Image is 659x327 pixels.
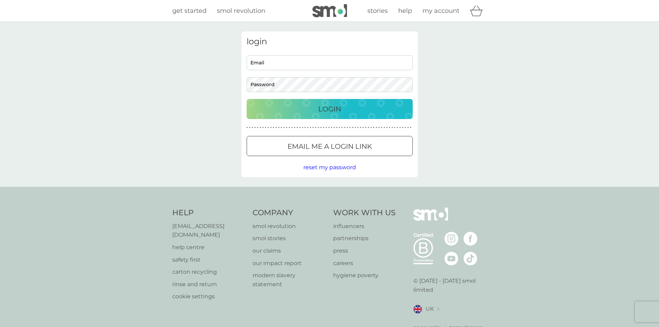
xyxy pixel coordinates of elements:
[336,126,338,129] p: ●
[331,126,332,129] p: ●
[326,126,327,129] p: ●
[360,126,361,129] p: ●
[344,126,346,129] p: ●
[402,126,403,129] p: ●
[289,126,290,129] p: ●
[413,276,487,294] p: © [DATE] - [DATE] smol limited
[265,126,266,129] p: ●
[310,126,311,129] p: ●
[172,7,207,15] span: get started
[347,126,348,129] p: ●
[257,126,258,129] p: ●
[172,255,246,264] p: safety first
[333,271,396,280] a: hygiene poverty
[253,271,326,289] p: modern slavery statement
[217,7,265,15] span: smol revolution
[247,99,413,119] button: Login
[333,259,396,268] p: careers
[252,126,253,129] p: ●
[278,126,280,129] p: ●
[270,126,272,129] p: ●
[172,208,246,218] h4: Help
[262,126,264,129] p: ●
[400,126,401,129] p: ●
[253,246,326,255] a: our claims
[303,164,356,171] span: reset my password
[273,126,274,129] p: ●
[422,7,459,15] span: my account
[368,126,369,129] p: ●
[413,208,448,231] img: smol
[355,126,356,129] p: ●
[376,126,377,129] p: ●
[405,126,406,129] p: ●
[275,126,277,129] p: ●
[384,126,385,129] p: ●
[333,246,396,255] p: press
[302,126,303,129] p: ●
[254,126,256,129] p: ●
[397,126,398,129] p: ●
[286,126,287,129] p: ●
[320,126,322,129] p: ●
[413,305,422,314] img: UK flag
[268,126,269,129] p: ●
[445,252,458,265] img: visit the smol Youtube page
[370,126,372,129] p: ●
[249,126,250,129] p: ●
[333,208,396,218] h4: Work With Us
[363,126,364,129] p: ●
[253,234,326,243] a: smol stories
[341,126,343,129] p: ●
[287,141,372,152] p: Email me a login link
[247,126,248,129] p: ●
[464,232,477,246] img: visit the smol Facebook page
[464,252,477,265] img: visit the smol Tiktok page
[172,6,207,16] a: get started
[437,307,439,311] img: select a new location
[398,6,412,16] a: help
[394,126,396,129] p: ●
[318,126,319,129] p: ●
[349,126,351,129] p: ●
[378,126,380,129] p: ●
[333,222,396,231] a: influencers
[253,259,326,268] a: our impact report
[323,126,324,129] p: ●
[445,232,458,246] img: visit the smol Instagram page
[172,292,246,301] a: cookie settings
[408,126,409,129] p: ●
[398,7,412,15] span: help
[312,126,314,129] p: ●
[333,234,396,243] a: partnerships
[172,222,246,239] a: [EMAIL_ADDRESS][DOMAIN_NAME]
[260,126,261,129] p: ●
[357,126,359,129] p: ●
[339,126,340,129] p: ●
[172,280,246,289] a: rinse and return
[294,126,295,129] p: ●
[315,126,317,129] p: ●
[253,208,326,218] h4: Company
[352,126,354,129] p: ●
[299,126,301,129] p: ●
[307,126,309,129] p: ●
[247,37,413,47] h3: login
[304,126,306,129] p: ●
[247,136,413,156] button: Email me a login link
[303,163,356,172] button: reset my password
[365,126,367,129] p: ●
[392,126,393,129] p: ●
[470,4,487,18] div: basket
[328,126,330,129] p: ●
[367,7,388,15] span: stories
[367,6,388,16] a: stories
[318,103,341,115] p: Login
